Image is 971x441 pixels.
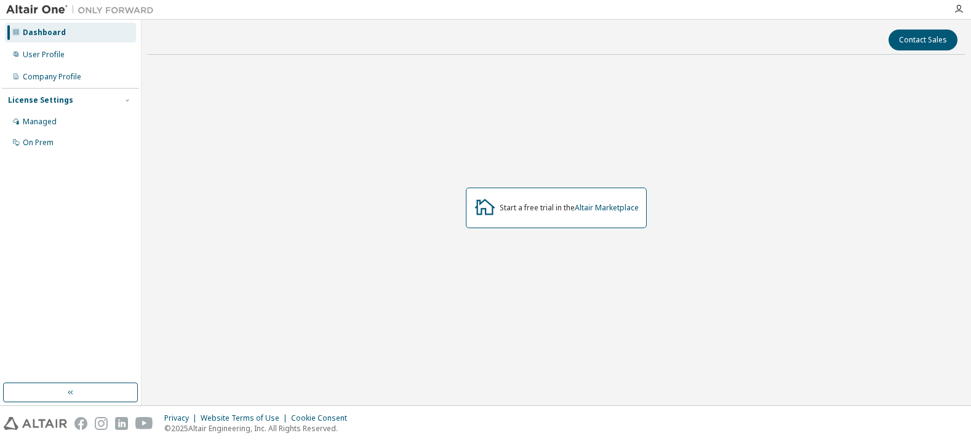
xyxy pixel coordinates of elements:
p: © 2025 Altair Engineering, Inc. All Rights Reserved. [164,423,354,434]
div: User Profile [23,50,65,60]
img: Altair One [6,4,160,16]
img: linkedin.svg [115,417,128,430]
img: youtube.svg [135,417,153,430]
a: Altair Marketplace [575,202,639,213]
img: instagram.svg [95,417,108,430]
div: Cookie Consent [291,413,354,423]
div: Dashboard [23,28,66,38]
div: Company Profile [23,72,81,82]
div: Website Terms of Use [201,413,291,423]
div: On Prem [23,138,54,148]
div: License Settings [8,95,73,105]
div: Privacy [164,413,201,423]
div: Start a free trial in the [500,203,639,213]
button: Contact Sales [889,30,957,50]
img: altair_logo.svg [4,417,67,430]
img: facebook.svg [74,417,87,430]
div: Managed [23,117,57,127]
